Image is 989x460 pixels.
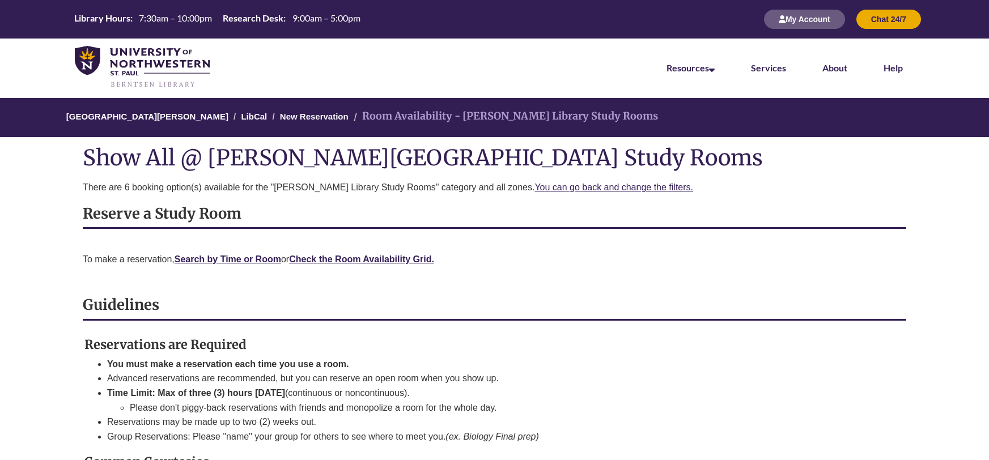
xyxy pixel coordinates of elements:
strong: Time Limit: Max of three (3) hours [DATE] [107,388,285,398]
strong: You must make a reservation each time you use a room. [107,359,349,369]
p: There are 6 booking option(s) available for the "[PERSON_NAME] Library Study Rooms" category and ... [83,181,906,194]
span: 9:00am – 5:00pm [292,12,360,23]
a: Help [884,62,903,73]
a: About [822,62,847,73]
a: Chat 24/7 [856,14,921,24]
a: My Account [764,14,845,24]
a: Search by Time or Room [175,254,281,264]
a: Check the Room Availability Grid. [289,254,434,264]
a: You can go back and change the filters. [534,182,693,192]
a: Hours Today [70,12,364,27]
a: Services [751,62,786,73]
em: (ex. Biology Final prep) [445,432,539,441]
span: 7:30am – 10:00pm [139,12,212,23]
h1: Show All @ [PERSON_NAME][GEOGRAPHIC_DATA] Study Rooms [83,146,906,169]
li: Reservations may be made up to two (2) weeks out. [107,415,879,429]
th: Library Hours: [70,12,134,24]
li: (continuous or noncontinuous). [107,386,879,415]
button: My Account [764,10,845,29]
strong: Guidelines [83,296,159,314]
a: LibCal [241,112,267,121]
nav: Breadcrumb [83,98,906,137]
button: Chat 24/7 [856,10,921,29]
table: Hours Today [70,12,364,25]
a: New Reservation [280,112,349,121]
th: Research Desk: [218,12,287,24]
a: Resources [667,62,715,73]
li: Room Availability - [PERSON_NAME] Library Study Rooms [351,108,658,125]
strong: Reservations are Required [84,337,247,352]
li: Please don't piggy-back reservations with friends and monopolize a room for the whole day. [130,401,879,415]
strong: Reserve a Study Room [83,205,241,223]
li: Group Reservations: Please "name" your group for others to see where to meet you. [107,429,879,444]
img: UNWSP Library Logo [75,46,210,88]
p: To make a reservation, or [83,253,906,266]
a: [GEOGRAPHIC_DATA][PERSON_NAME] [66,112,228,121]
li: Advanced reservations are recommended, but you can reserve an open room when you show up. [107,371,879,386]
